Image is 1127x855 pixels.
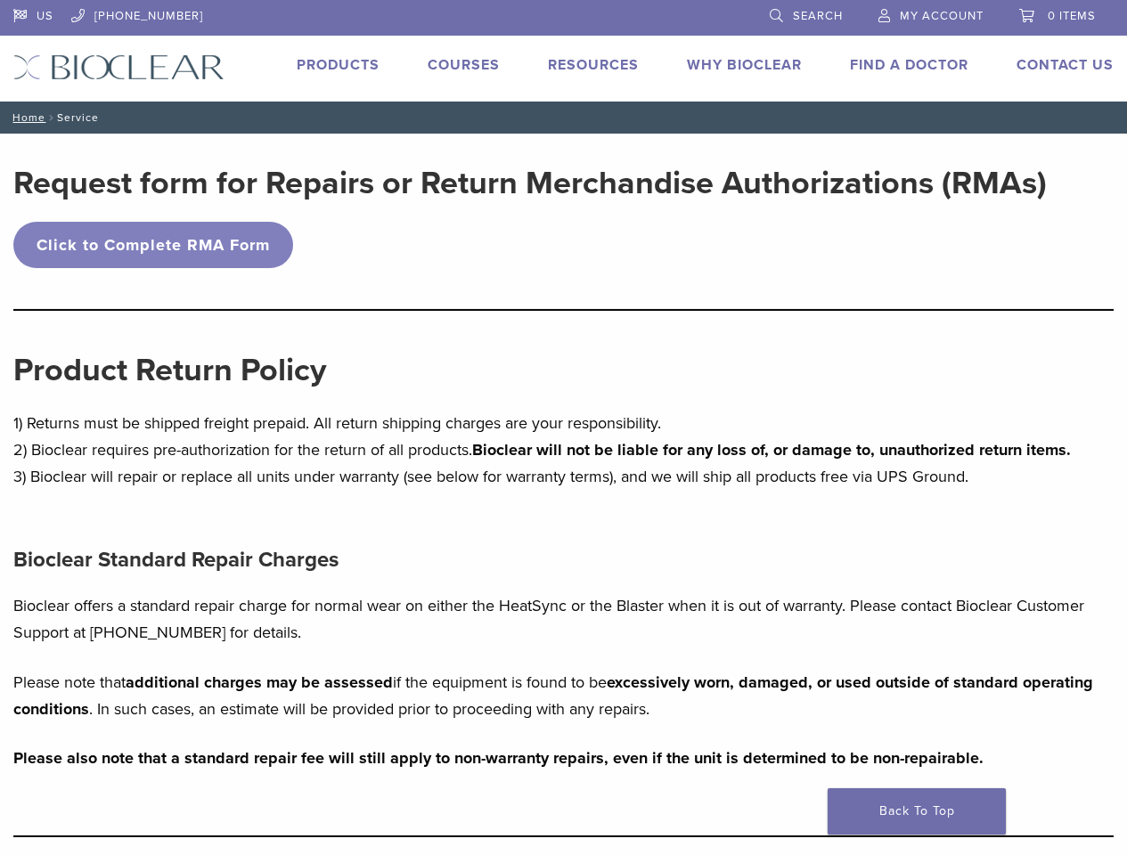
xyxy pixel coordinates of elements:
[7,111,45,124] a: Home
[13,748,984,768] strong: Please also note that a standard repair fee will still apply to non-warranty repairs, even if the...
[850,56,968,74] a: Find A Doctor
[1017,56,1114,74] a: Contact Us
[13,669,1114,722] p: Please note that if the equipment is found to be . In such cases, an estimate will be provided pr...
[126,672,393,692] strong: additional charges may be assessed
[1048,9,1096,23] span: 0 items
[548,56,639,74] a: Resources
[13,672,1093,719] strong: excessively worn, damaged, or used outside of standard operating conditions
[297,56,380,74] a: Products
[428,56,500,74] a: Courses
[13,351,326,389] strong: Product Return Policy
[13,54,225,80] img: Bioclear
[45,113,57,122] span: /
[13,410,1114,490] p: 1) Returns must be shipped freight prepaid. All return shipping charges are your responsibility. ...
[793,9,843,23] span: Search
[13,164,1047,202] strong: Request form for Repairs or Return Merchandise Authorizations (RMAs)
[13,539,1114,582] h4: Bioclear Standard Repair Charges
[472,440,1071,460] strong: Bioclear will not be liable for any loss of, or damage to, unauthorized return items.
[900,9,984,23] span: My Account
[687,56,802,74] a: Why Bioclear
[13,592,1114,646] p: Bioclear offers a standard repair charge for normal wear on either the HeatSync or the Blaster wh...
[13,222,293,268] a: Click to Complete RMA Form
[828,788,1006,835] a: Back To Top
